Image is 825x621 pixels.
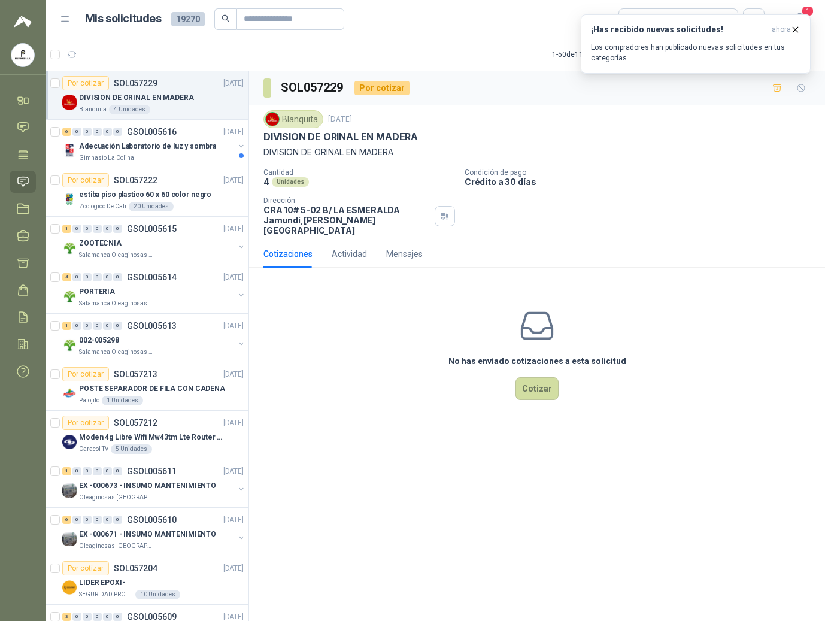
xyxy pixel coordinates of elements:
div: 0 [83,613,92,621]
div: 0 [72,225,81,233]
img: Company Logo [62,483,77,498]
div: 0 [83,467,92,475]
div: 0 [93,225,102,233]
p: LIDER EPOXI- [79,577,125,589]
div: 0 [83,128,92,136]
p: Crédito a 30 días [465,177,820,187]
div: 0 [113,273,122,281]
div: 1 [62,322,71,330]
div: 6 [62,128,71,136]
p: DIVISION DE ORINAL EN MADERA [79,92,194,104]
p: SEGURIDAD PROVISER LTDA [79,590,133,599]
p: 4 [263,177,269,187]
a: Por cotizarSOL057212[DATE] Company LogoModen 4g Libre Wifi Mw43tm Lte Router Móvil Internet 5ghz ... [46,411,248,459]
div: 0 [83,516,92,524]
a: 6 0 0 0 0 0 GSOL005616[DATE] Company LogoAdecuación Laboratorio de luz y sombraGimnasio La Colina [62,125,246,163]
span: 19270 [171,12,205,26]
p: Salamanca Oleaginosas SAS [79,299,154,308]
div: 0 [72,613,81,621]
p: GSOL005615 [127,225,177,233]
p: Patojito [79,396,99,405]
div: 0 [103,322,112,330]
div: 0 [72,467,81,475]
p: Dirección [263,196,430,205]
p: Salamanca Oleaginosas SAS [79,347,154,357]
a: 1 0 0 0 0 0 GSOL005611[DATE] Company LogoEX -000673 - INSUMO MANTENIMIENTOOleaginosas [GEOGRAPHIC... [62,464,246,502]
a: 4 0 0 0 0 0 GSOL005614[DATE] Company LogoPORTERIASalamanca Oleaginosas SAS [62,270,246,308]
p: CRA 10# 5-02 B/ LA ESMERALDA Jamundí , [PERSON_NAME][GEOGRAPHIC_DATA] [263,205,430,235]
button: Cotizar [515,377,559,400]
p: Adecuación Laboratorio de luz y sombra [79,141,216,152]
p: EX -000671 - INSUMO MANTENIMIENTO [79,529,216,540]
a: 6 0 0 0 0 0 GSOL005610[DATE] Company LogoEX -000671 - INSUMO MANTENIMIENTOOleaginosas [GEOGRAPHIC... [62,513,246,551]
div: 0 [103,225,112,233]
p: SOL057213 [114,370,157,378]
div: 0 [72,273,81,281]
div: 0 [113,613,122,621]
div: 1 Unidades [102,396,143,405]
img: Company Logo [62,144,77,158]
p: [DATE] [223,175,244,186]
div: 0 [113,467,122,475]
div: 0 [83,225,92,233]
div: 0 [113,225,122,233]
div: 0 [103,273,112,281]
div: 0 [93,467,102,475]
p: DIVISION DE ORINAL EN MADERA [263,131,418,143]
p: ZOOTECNIA [79,238,122,249]
div: 0 [72,128,81,136]
div: 0 [93,322,102,330]
button: ¡Has recibido nuevas solicitudes!ahora Los compradores han publicado nuevas solicitudes en tus ca... [581,14,811,74]
div: Unidades [272,177,309,187]
div: 0 [103,128,112,136]
p: [DATE] [223,272,244,283]
p: Moden 4g Libre Wifi Mw43tm Lte Router Móvil Internet 5ghz ALCATEL DESBLOQUEADO [79,432,228,443]
div: Cotizaciones [263,247,313,260]
div: 0 [103,613,112,621]
p: DIVISION DE ORINAL EN MADERA [263,146,811,159]
div: 0 [103,516,112,524]
p: SOL057222 [114,176,157,184]
p: [DATE] [223,514,244,526]
p: [DATE] [223,223,244,235]
p: POSTE SEPARADOR DE FILA CON CADENA [79,383,225,395]
p: Oleaginosas [GEOGRAPHIC_DATA][PERSON_NAME] [79,493,154,502]
p: [DATE] [223,466,244,477]
div: 0 [93,273,102,281]
p: 002-005298 [79,335,119,346]
h3: ¡Has recibido nuevas solicitudes! [591,25,767,35]
a: Por cotizarSOL057229[DATE] Company LogoDIVISION DE ORINAL EN MADERABlanquita4 Unidades [46,71,248,120]
img: Company Logo [62,532,77,546]
p: Zoologico De Cali [79,202,126,211]
p: [DATE] [223,320,244,332]
div: 0 [93,613,102,621]
button: 1 [789,8,811,30]
p: Cantidad [263,168,455,177]
div: 0 [113,322,122,330]
div: Por cotizar [354,81,410,95]
img: Company Logo [62,192,77,207]
p: SOL057204 [114,564,157,572]
div: Por cotizar [62,367,109,381]
span: search [222,14,230,23]
div: 20 Unidades [129,202,174,211]
p: GSOL005609 [127,613,177,621]
div: 1 - 50 de 11461 [552,45,634,64]
img: Company Logo [11,44,34,66]
img: Company Logo [266,113,279,126]
img: Logo peakr [14,14,32,29]
div: 0 [113,128,122,136]
h3: No has enviado cotizaciones a esta solicitud [448,355,626,368]
p: Los compradores han publicado nuevas solicitudes en tus categorías. [591,42,800,63]
p: estiba piso plastico 60 x 60 color negro [79,189,211,201]
p: Condición de pago [465,168,820,177]
p: [DATE] [223,563,244,574]
p: [DATE] [328,114,352,125]
p: SOL057229 [114,79,157,87]
div: 0 [103,467,112,475]
p: GSOL005613 [127,322,177,330]
div: 0 [93,128,102,136]
p: GSOL005611 [127,467,177,475]
img: Company Logo [62,580,77,595]
div: 0 [83,322,92,330]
